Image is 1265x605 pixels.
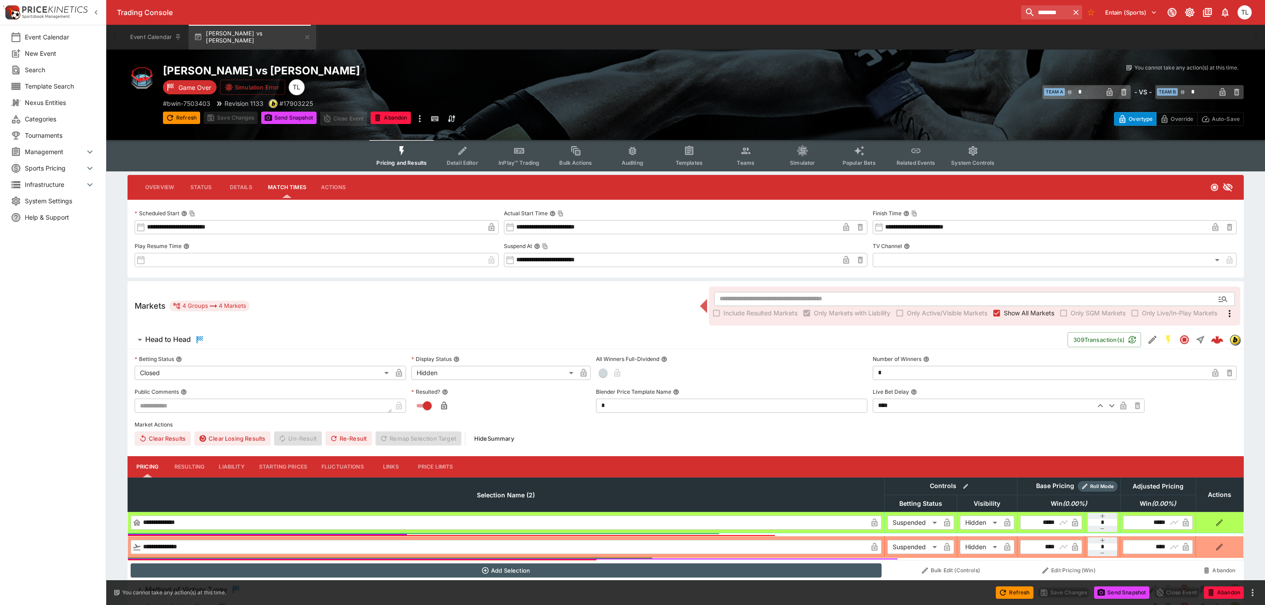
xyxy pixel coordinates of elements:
button: Public Comments [181,389,187,395]
button: Bulk Edit (Controls) [887,563,1014,578]
p: Live Bet Delay [873,388,909,396]
button: Overtype [1114,112,1157,126]
span: Roll Mode [1087,483,1118,490]
span: Show All Markets [1004,308,1054,318]
button: Display Status [453,356,460,362]
div: Suspended [887,516,940,530]
button: Live Bet Delay [911,389,917,395]
button: TV Channel [904,243,910,249]
div: Start From [1114,112,1244,126]
button: Pricing [128,456,167,477]
button: Simulation Error [220,80,285,95]
button: Toggle light/dark mode [1182,4,1198,20]
button: Resulted? [442,389,448,395]
button: Finish TimeCopy To Clipboard [903,210,909,217]
p: Copy To Clipboard [279,99,313,108]
span: Only SGM Markets [1071,308,1126,318]
button: Refresh [163,112,200,124]
p: TV Channel [873,242,902,250]
button: Trent Lewis [1235,3,1254,22]
img: bwin [1230,335,1240,345]
button: Clear Results [135,431,191,446]
p: Play Resume Time [135,242,182,250]
button: Play Resume Time [183,243,190,249]
button: Abandon [1198,563,1241,578]
button: Closed [1176,332,1192,348]
svg: More [1224,308,1235,319]
p: Scheduled Start [135,209,179,217]
button: more [1247,587,1258,598]
span: Management [25,147,85,156]
div: Trading Console [117,8,1017,17]
span: Mark an event as closed and abandoned. [371,113,410,122]
button: Clear Losing Results [194,431,271,446]
span: Bulk Actions [559,159,592,166]
span: InPlay™ Trading [499,159,539,166]
button: Send Snapshot [261,112,317,124]
span: Win(0.00%) [1130,498,1186,509]
button: SGM Enabled [1161,332,1176,348]
button: Override [1156,112,1197,126]
button: Copy To Clipboard [189,210,195,217]
button: Add Selection [131,563,882,578]
span: Simulator [790,159,815,166]
p: You cannot take any action(s) at this time. [1134,64,1238,72]
p: Number of Winners [873,355,921,363]
th: Adjusted Pricing [1120,477,1195,495]
span: Selection Name (2) [467,490,545,500]
p: Auto-Save [1212,114,1240,124]
button: Copy To Clipboard [911,210,917,217]
p: Actual Start Time [504,209,548,217]
button: Re-Result [325,431,372,446]
button: Edit Pricing (Win) [1020,563,1118,578]
button: Fluctuations [314,456,371,477]
span: Betting Status [890,498,952,509]
button: Edit Detail [1145,332,1161,348]
button: Match Times [261,177,313,198]
div: bwin [1230,334,1240,345]
h6: - VS - [1134,87,1152,97]
button: Links [371,456,411,477]
th: Controls [884,477,1017,495]
div: Suspended [887,540,940,554]
button: Copy To Clipboard [557,210,564,217]
div: Event type filters [369,140,1002,171]
button: Status [181,177,221,198]
span: Help & Support [25,213,95,222]
div: Trent Lewis [1238,5,1252,19]
button: Number of Winners [923,356,929,362]
span: Only Live/In-Play Markets [1142,308,1217,318]
button: Open [1215,291,1231,307]
span: Event Calendar [25,32,95,42]
span: Nexus Entities [25,98,95,107]
div: Hidden [960,540,1000,554]
img: bwin.png [269,100,277,108]
button: 309Transaction(s) [1068,332,1141,347]
img: PriceKinetics [22,6,88,13]
div: Show/hide Price Roll mode configuration. [1078,481,1118,492]
p: Betting Status [135,355,174,363]
button: Refresh [996,586,1033,599]
button: Actual Start TimeCopy To Clipboard [549,210,556,217]
em: ( 0.00 %) [1152,498,1176,509]
span: Mark an event as closed and abandoned. [1204,587,1244,596]
span: Tournaments [25,131,95,140]
button: Event Calendar [125,25,187,50]
em: ( 0.00 %) [1063,498,1087,509]
span: Visibility [964,498,1010,509]
h6: Head to Head [145,335,191,344]
p: Override [1171,114,1193,124]
button: Scheduled StartCopy To Clipboard [181,210,187,217]
div: bwin [269,99,278,108]
p: Public Comments [135,388,179,396]
span: Teams [737,159,754,166]
div: Trent Lewis [289,79,305,95]
span: Popular Bets [843,159,876,166]
p: Game Over [178,83,211,92]
button: Blender Price Template Name [673,389,679,395]
button: HideSummary [469,431,519,446]
button: more [414,112,425,126]
div: Closed [135,366,392,380]
button: Copy To Clipboard [542,243,548,249]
